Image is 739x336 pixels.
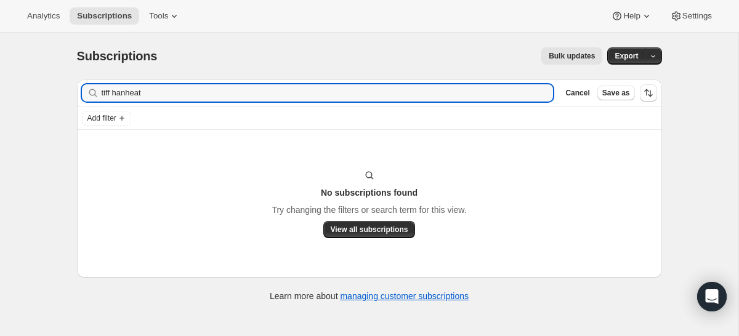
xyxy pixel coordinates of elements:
p: Try changing the filters or search term for this view. [272,204,466,216]
button: Settings [663,7,719,25]
span: Cancel [565,88,589,98]
button: Analytics [20,7,67,25]
button: Save as [597,86,635,100]
div: Open Intercom Messenger [697,282,727,311]
span: View all subscriptions [331,225,408,234]
input: Filter subscribers [102,84,554,102]
h3: No subscriptions found [321,186,418,199]
span: Tools [149,11,168,21]
button: Subscriptions [70,7,139,25]
span: Analytics [27,11,60,21]
span: Settings [682,11,712,21]
button: Export [607,47,645,65]
span: Save as [602,88,630,98]
button: Help [604,7,660,25]
span: Help [623,11,640,21]
span: Bulk updates [549,51,595,61]
span: Export [615,51,638,61]
button: Bulk updates [541,47,602,65]
button: Tools [142,7,188,25]
span: Subscriptions [77,11,132,21]
button: Add filter [82,111,131,126]
p: Learn more about [270,290,469,302]
a: managing customer subscriptions [340,291,469,301]
button: Cancel [560,86,594,100]
span: Add filter [87,113,116,123]
button: Sort the results [640,84,657,102]
button: View all subscriptions [323,221,416,238]
span: Subscriptions [77,49,158,63]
